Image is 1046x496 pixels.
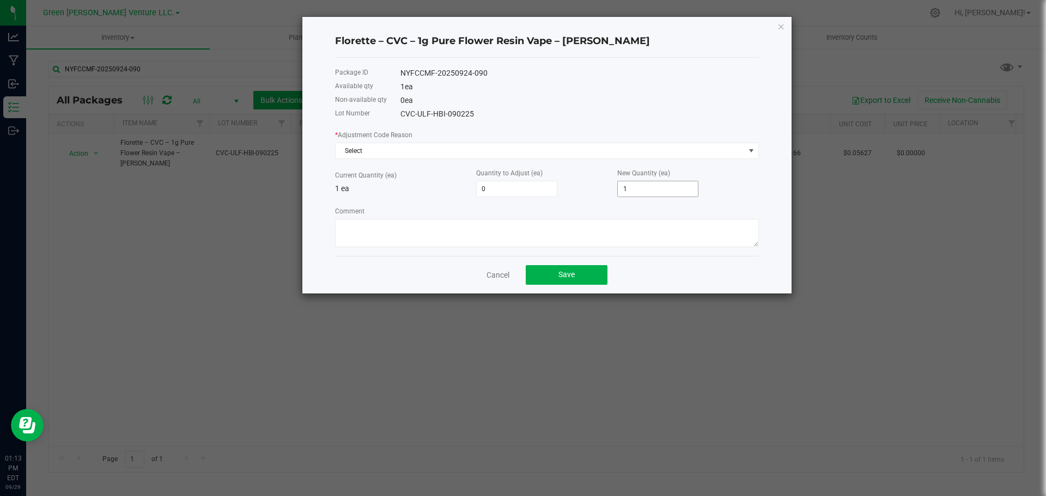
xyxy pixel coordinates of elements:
[400,68,759,79] div: NYFCCMF-20250924-090
[405,96,413,105] span: ea
[335,170,397,180] label: Current Quantity (ea)
[526,265,607,285] button: Save
[405,82,413,91] span: ea
[335,34,759,48] h4: Florette – CVC – 1g Pure Flower Resin Vape – [PERSON_NAME]
[11,409,44,442] iframe: Resource center
[618,181,698,197] input: 0
[335,95,387,105] label: Non-available qty
[476,168,543,178] label: Quantity to Adjust (ea)
[558,270,575,279] span: Save
[400,108,759,120] div: CVC-ULF-HBI-090225
[486,270,509,280] a: Cancel
[335,108,370,118] label: Lot Number
[335,130,412,140] label: Adjustment Code Reason
[400,95,759,106] div: 0
[335,68,368,77] label: Package ID
[477,181,557,197] input: 0
[335,81,373,91] label: Available qty
[335,206,364,216] label: Comment
[617,168,670,178] label: New Quantity (ea)
[336,143,745,158] span: Select
[335,183,476,194] p: 1 ea
[400,81,759,93] div: 1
